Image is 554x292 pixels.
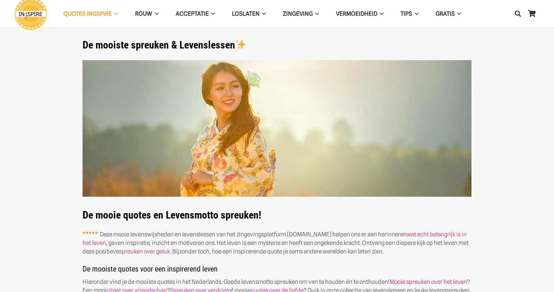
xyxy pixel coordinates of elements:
a: GRATISGRATIS Menu [427,5,469,23]
img: ✨ [236,39,246,50]
a: AcceptatieAcceptatie Menu [167,5,223,23]
span: VERMOEIDHEID [336,10,377,17]
span: QUOTES INGSPIRE [63,10,112,17]
a: ZingevingZingeving Menu [274,5,327,23]
span: Acceptatie Menu [209,5,215,22]
span: TIPS Menu [412,5,418,22]
a: wat echt belangrijk is in het leven [83,231,467,246]
a: VERMOEIDHEIDVERMOEIDHEID Menu [327,5,392,23]
span: GRATIS [436,10,455,17]
p: Deze mooie levenswijsheden en levenslessen van het zingevingsplatform [DOMAIN_NAME] helpen ons er... [83,230,471,256]
a: QUOTES INGSPIREQUOTES INGSPIRE Menu [55,5,127,23]
a: Mooie spreuken over het leven [390,278,467,285]
span: Loslaten [232,10,260,17]
span: Loslaten Menu [260,5,266,22]
span: QUOTES INGSPIRE Menu [112,5,118,22]
span: ROUW [135,10,152,17]
h1: De mooiste spreuken & Levenslessen [83,39,471,51]
span: VERMOEIDHEID Menu [377,5,383,22]
img: De mooiste wijsheden, spreuken en citaten over het Leven van Inge Ingspire.nl [83,60,471,197]
span: GRATIS Menu [455,5,461,22]
a: TIPSTIPS Menu [392,5,427,23]
span: ROUW Menu [152,5,158,22]
a: Zoeken [511,5,525,22]
span: Zingeving Menu [313,5,319,22]
span: Zingeving [283,10,313,17]
a: LoslatenLoslaten Menu [223,5,274,23]
span: Acceptatie [176,10,209,17]
h3: De mooiste quotes voor een inspirerend leven [83,264,471,278]
strong: De mooie quotes en Levensmotto spreuken! [83,209,261,221]
span: TIPS [400,10,412,17]
a: spreuken over geluk [119,248,170,255]
a: ROUWROUW Menu [127,5,167,23]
